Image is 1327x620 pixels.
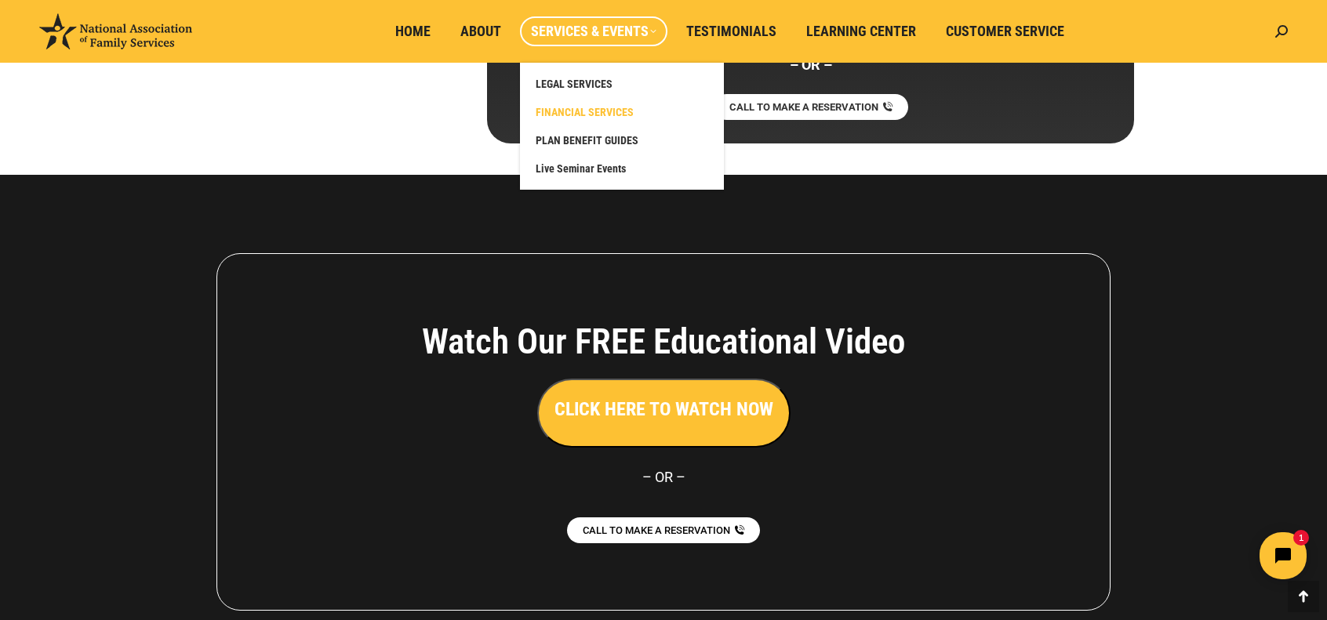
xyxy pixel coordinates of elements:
[675,16,787,46] a: Testimonials
[528,154,716,183] a: Live Seminar Events
[536,133,638,147] span: PLAN BENEFIT GUIDES
[39,13,192,49] img: National Association of Family Services
[554,396,773,422] h3: CLICK HERE TO WATCH NOW
[528,70,716,98] a: LEGAL SERVICES
[537,379,791,448] button: CLICK HERE TO WATCH NOW
[335,321,992,363] h4: Watch Our FREE Educational Video
[806,23,916,40] span: Learning Center
[729,102,878,112] span: CALL TO MAKE A RESERVATION
[567,517,760,543] a: CALL TO MAKE A RESERVATION
[537,402,791,419] a: CLICK HERE TO WATCH NOW
[946,23,1064,40] span: Customer Service
[714,94,908,120] a: CALL TO MAKE A RESERVATION
[460,23,501,40] span: About
[528,98,716,126] a: FINANCIAL SERVICES
[536,77,613,91] span: LEGAL SERVICES
[935,16,1075,46] a: Customer Service
[583,525,730,535] span: CALL TO MAKE A RESERVATION
[536,105,634,119] span: FINANCIAL SERVICES
[449,16,512,46] a: About
[642,469,685,485] span: – OR –
[384,16,442,46] a: Home
[686,23,776,40] span: Testimonials
[536,161,626,176] span: Live Seminar Events
[795,16,927,46] a: Learning Center
[1050,519,1320,593] iframe: Tidio Chat
[528,126,716,154] a: PLAN BENEFIT GUIDES
[790,56,832,73] strong: – OR –
[531,23,656,40] span: Services & Events
[395,23,431,40] span: Home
